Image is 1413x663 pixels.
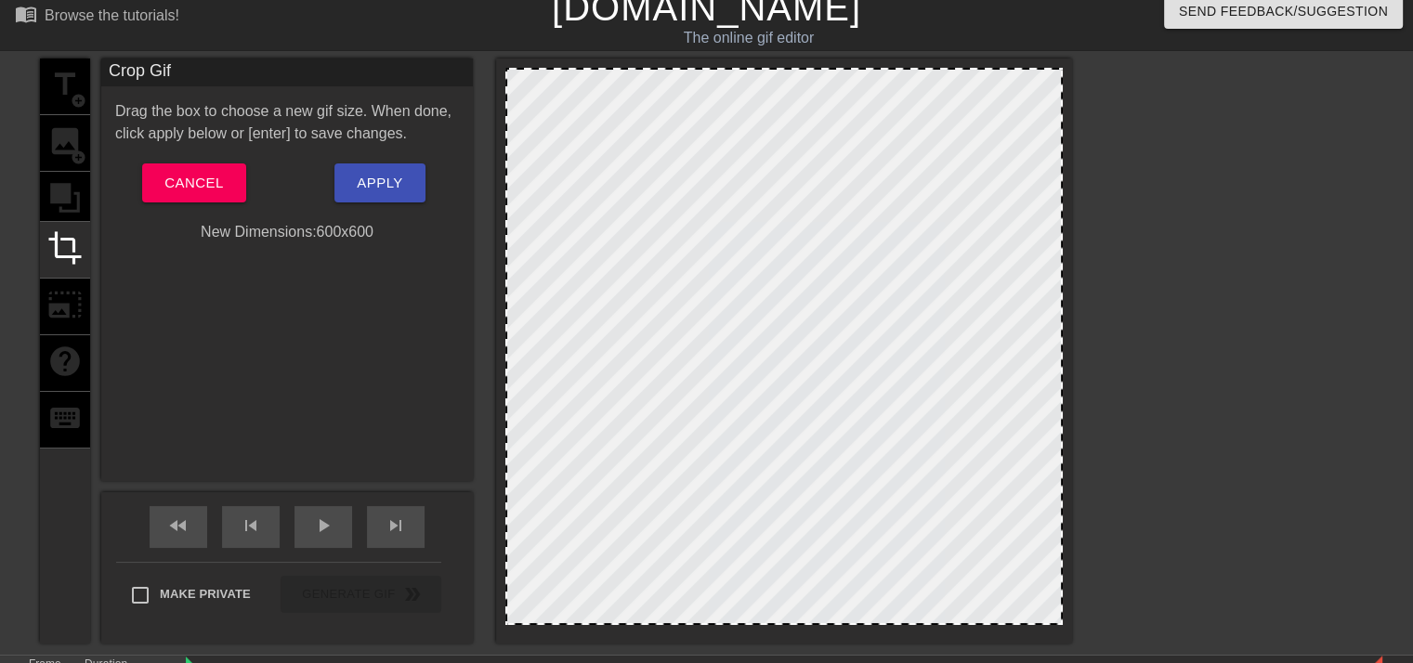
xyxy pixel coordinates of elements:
div: New Dimensions: 600 x 600 [101,221,473,243]
div: Crop Gif [101,58,473,86]
span: Make Private [160,585,251,604]
span: skip_next [385,514,407,537]
span: play_arrow [312,514,334,537]
div: Browse the tutorials! [45,7,179,23]
div: The online gif editor [480,27,1017,49]
span: menu_book [15,3,37,25]
span: Apply [357,171,402,195]
button: Cancel [142,163,245,202]
button: Apply [334,163,425,202]
span: fast_rewind [167,514,190,537]
span: crop [47,230,83,266]
div: Drag the box to choose a new gif size. When done, click apply below or [enter] to save changes. [101,100,473,145]
a: Browse the tutorials! [15,3,179,32]
span: Cancel [164,171,223,195]
span: skip_previous [240,514,262,537]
